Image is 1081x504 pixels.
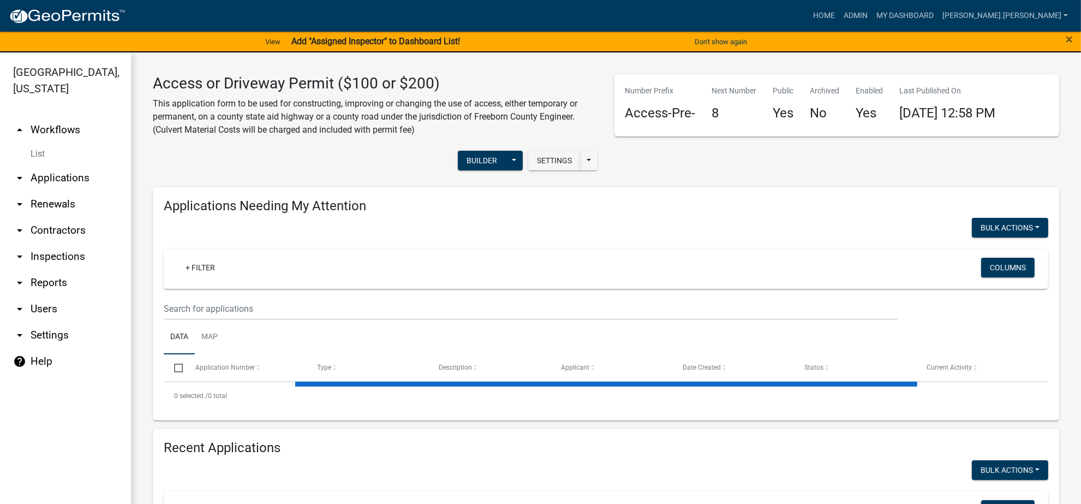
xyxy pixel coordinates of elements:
[195,320,224,355] a: Map
[773,105,794,121] h4: Yes
[164,354,184,381] datatable-header-cell: Select
[13,303,26,316] i: arrow_drop_down
[690,33,751,51] button: Don't show again
[625,105,696,121] h4: Access-Pre-
[307,354,428,381] datatable-header-cell: Type
[1066,33,1073,46] button: Close
[291,36,460,46] strong: Add "Assigned Inspector" to Dashboard List!
[528,151,581,170] button: Settings
[13,355,26,368] i: help
[13,198,26,211] i: arrow_drop_down
[164,198,1048,214] h4: Applications Needing My Attention
[13,123,26,137] i: arrow_drop_up
[177,258,224,277] a: + Filter
[794,354,916,381] datatable-header-cell: Status
[938,5,1072,26] a: [PERSON_NAME].[PERSON_NAME]
[810,105,840,121] h4: No
[804,364,823,371] span: Status
[164,440,1048,456] h4: Recent Applications
[672,354,794,381] datatable-header-cell: Date Created
[13,250,26,263] i: arrow_drop_down
[916,354,1038,381] datatable-header-cell: Current Activity
[174,392,208,400] span: 0 selected /
[153,97,598,137] p: This application form to be used for constructing, improving or changing the use of access, eithe...
[683,364,721,371] span: Date Created
[856,85,883,97] p: Enabled
[900,85,996,97] p: Last Published On
[184,354,306,381] datatable-header-cell: Application Number
[856,105,883,121] h4: Yes
[439,364,472,371] span: Description
[872,5,938,26] a: My Dashboard
[561,364,589,371] span: Applicant
[927,364,972,371] span: Current Activity
[972,218,1048,238] button: Bulk Actions
[900,105,996,121] span: [DATE] 12:58 PM
[773,85,794,97] p: Public
[153,74,598,93] h3: Access or Driveway Permit ($100 or $200)
[981,258,1035,277] button: Columns
[1066,32,1073,47] span: ×
[164,298,898,320] input: Search for applications
[317,364,331,371] span: Type
[13,171,26,185] i: arrow_drop_down
[428,354,550,381] datatable-header-cell: Description
[458,151,506,170] button: Builder
[972,460,1048,480] button: Bulk Actions
[551,354,672,381] datatable-header-cell: Applicant
[810,85,840,97] p: Archived
[712,85,757,97] p: Next Number
[261,33,285,51] a: View
[195,364,255,371] span: Application Number
[164,382,1048,410] div: 0 total
[712,105,757,121] h4: 8
[839,5,872,26] a: Admin
[13,276,26,289] i: arrow_drop_down
[164,320,195,355] a: Data
[809,5,839,26] a: Home
[625,85,696,97] p: Number Prefix
[13,329,26,342] i: arrow_drop_down
[13,224,26,237] i: arrow_drop_down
